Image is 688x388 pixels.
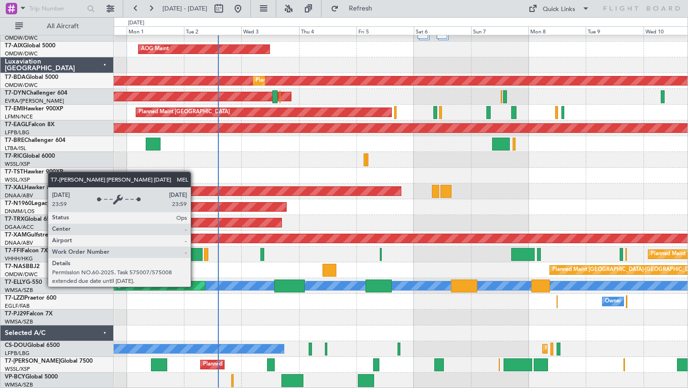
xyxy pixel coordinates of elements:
[605,294,621,309] div: Owner
[586,26,643,35] div: Tue 9
[5,239,33,247] a: DNAA/ABV
[5,169,23,175] span: T7-TST
[5,90,67,96] a: T7-DYNChallenger 604
[341,5,381,12] span: Refresh
[5,311,53,317] a: T7-PJ29Falcon 7X
[5,185,24,191] span: T7-XAL
[5,374,25,380] span: VP-BCY
[5,153,22,159] span: T7-RIC
[5,280,26,285] span: T7-ELLY
[5,343,60,348] a: CS-DOUGlobal 6500
[5,153,55,159] a: T7-RICGlobal 6000
[5,192,33,199] a: DNAA/ABV
[203,357,297,372] div: Planned Maint Dubai (Al Maktoum Intl)
[5,280,42,285] a: T7-ELLYG-550
[5,82,38,89] a: OMDW/DWC
[5,216,24,222] span: T7-TRX
[5,302,30,310] a: EGLF/FAB
[5,145,26,152] a: LTBA/ISL
[5,264,40,269] a: T7-NASBBJ2
[5,232,74,238] a: T7-XAMGulfstream G-200
[5,43,55,49] a: T7-AIXGlobal 5000
[356,26,414,35] div: Fri 5
[5,216,57,222] a: T7-TRXGlobal 6500
[414,26,471,35] div: Sat 6
[5,75,26,80] span: T7-BDA
[5,106,63,112] a: T7-EMIHawker 900XP
[5,138,65,143] a: T7-BREChallenger 604
[139,105,230,119] div: Planned Maint [GEOGRAPHIC_DATA]
[5,122,28,128] span: T7-EAGL
[5,224,34,231] a: DGAA/ACC
[5,122,54,128] a: T7-EAGLFalcon 8X
[29,1,84,16] input: Trip Number
[5,358,60,364] span: T7-[PERSON_NAME]
[5,97,64,105] a: EVRA/[PERSON_NAME]
[326,1,384,16] button: Refresh
[5,287,33,294] a: WMSA/SZB
[127,26,184,35] div: Mon 1
[241,26,299,35] div: Wed 3
[5,295,56,301] a: T7-LZZIPraetor 600
[141,42,169,56] div: AOG Maint
[5,201,62,206] a: T7-N1960Legacy 650
[5,343,27,348] span: CS-DOU
[5,176,30,183] a: WSSL/XSP
[5,161,30,168] a: WSSL/XSP
[5,113,33,120] a: LFMN/NCE
[5,138,24,143] span: T7-BRE
[471,26,528,35] div: Sun 7
[5,248,48,254] a: T7-FFIFalcon 7X
[184,26,241,35] div: Tue 2
[5,318,33,325] a: WMSA/SZB
[5,255,33,262] a: VHHH/HKG
[5,366,30,373] a: WSSL/XSP
[25,23,101,30] span: All Aircraft
[5,201,32,206] span: T7-N1960
[5,311,26,317] span: T7-PJ29
[5,169,63,175] a: T7-TSTHawker 900XP
[5,295,24,301] span: T7-LZZI
[5,271,38,278] a: OMDW/DWC
[5,90,26,96] span: T7-DYN
[5,264,26,269] span: T7-NAS
[11,19,104,34] button: All Aircraft
[5,75,58,80] a: T7-BDAGlobal 5000
[299,26,356,35] div: Thu 4
[5,350,30,357] a: LFPB/LBG
[5,374,58,380] a: VP-BCYGlobal 5000
[543,5,575,14] div: Quick Links
[128,19,144,27] div: [DATE]
[5,34,38,42] a: OMDW/DWC
[5,248,21,254] span: T7-FFI
[5,129,30,136] a: LFPB/LBG
[5,358,93,364] a: T7-[PERSON_NAME]Global 7500
[5,43,23,49] span: T7-AIX
[524,1,594,16] button: Quick Links
[5,185,64,191] a: T7-XALHawker 850XP
[5,106,23,112] span: T7-EMI
[5,50,38,57] a: OMDW/DWC
[5,232,27,238] span: T7-XAM
[5,208,34,215] a: DNMM/LOS
[256,74,350,88] div: Planned Maint Dubai (Al Maktoum Intl)
[162,4,207,13] span: [DATE] - [DATE]
[528,26,586,35] div: Mon 8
